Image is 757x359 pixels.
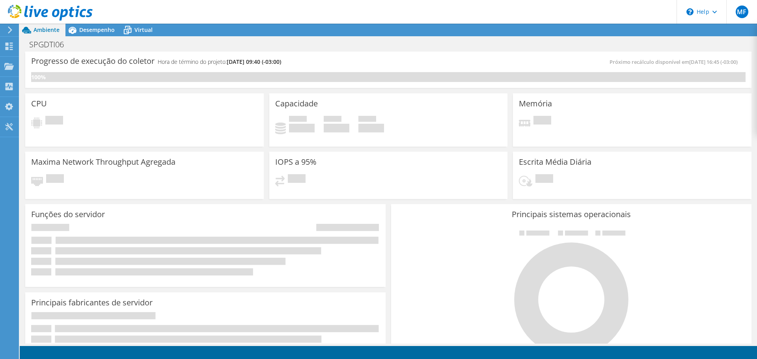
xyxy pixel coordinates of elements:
span: [DATE] 16:45 (-03:00) [689,58,738,65]
span: Pendente [533,116,551,126]
span: Pendente [288,174,306,185]
span: Virtual [134,26,153,33]
svg: \n [686,8,694,15]
span: Ambiente [34,26,60,33]
span: [DATE] 09:40 (-03:00) [227,58,281,65]
span: Pendente [535,174,553,185]
h3: Principais sistemas operacionais [397,210,746,219]
span: Próximo recálculo disponível em [610,58,742,65]
h3: Escrita Média Diária [519,158,591,166]
h3: Memória [519,99,552,108]
span: Pendente [45,116,63,126]
h4: 0 GiB [358,124,384,132]
span: Usado [289,116,307,124]
h3: Maxima Network Throughput Agregada [31,158,175,166]
span: Total [358,116,376,124]
h1: SPGDTI06 [26,40,76,49]
span: Disponível [324,116,341,124]
h3: IOPS a 95% [275,158,317,166]
h4: Hora de término do projeto: [158,58,281,66]
h3: CPU [31,99,47,108]
h3: Principais fabricantes de servidor [31,298,153,307]
span: MF [736,6,748,18]
span: Desempenho [79,26,115,33]
h4: 0 GiB [289,124,315,132]
h3: Funções do servidor [31,210,105,219]
span: Pendente [46,174,64,185]
h4: 0 GiB [324,124,349,132]
h3: Capacidade [275,99,318,108]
